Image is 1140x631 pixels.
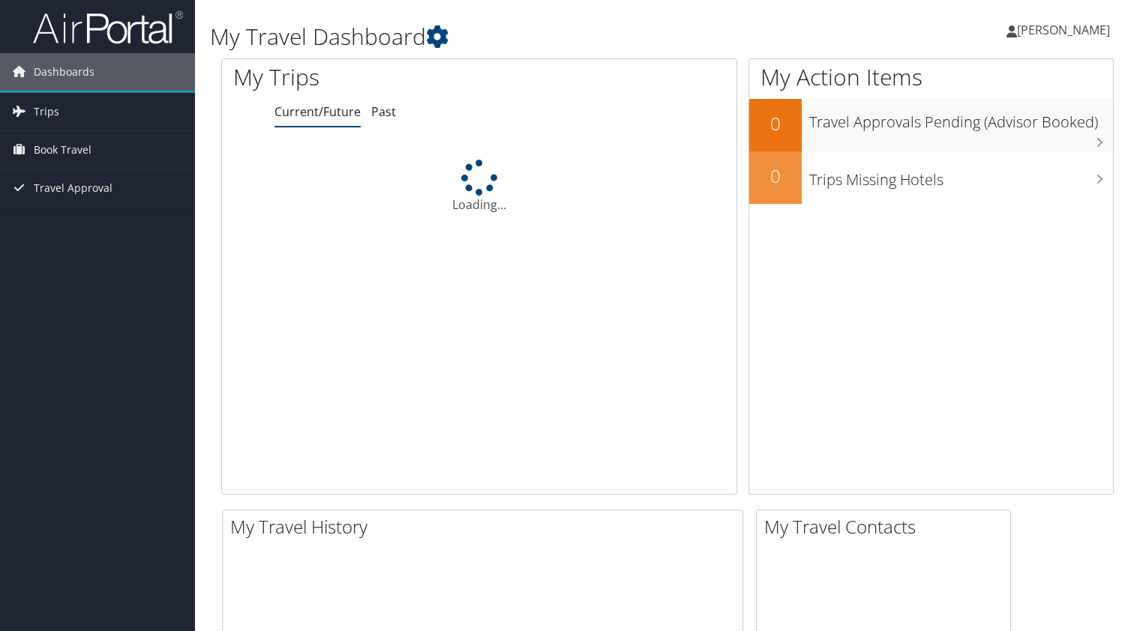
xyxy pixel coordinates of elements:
img: airportal-logo.png [33,10,183,45]
div: Loading... [222,160,736,214]
h1: My Action Items [749,61,1113,93]
span: Book Travel [34,131,91,169]
span: Dashboards [34,53,94,91]
h2: My Travel Contacts [764,514,1010,540]
span: Travel Approval [34,169,112,207]
a: 0Travel Approvals Pending (Advisor Booked) [749,99,1113,151]
h2: My Travel History [230,514,742,540]
h2: 0 [749,163,802,189]
h1: My Travel Dashboard [210,21,820,52]
a: 0Trips Missing Hotels [749,151,1113,204]
h3: Travel Approvals Pending (Advisor Booked) [809,104,1113,133]
a: Current/Future [274,103,361,120]
a: Past [371,103,396,120]
h3: Trips Missing Hotels [809,162,1113,190]
span: [PERSON_NAME] [1017,22,1110,38]
h1: My Trips [233,61,511,93]
span: Trips [34,93,59,130]
h2: 0 [749,111,802,136]
a: [PERSON_NAME] [1006,7,1125,52]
